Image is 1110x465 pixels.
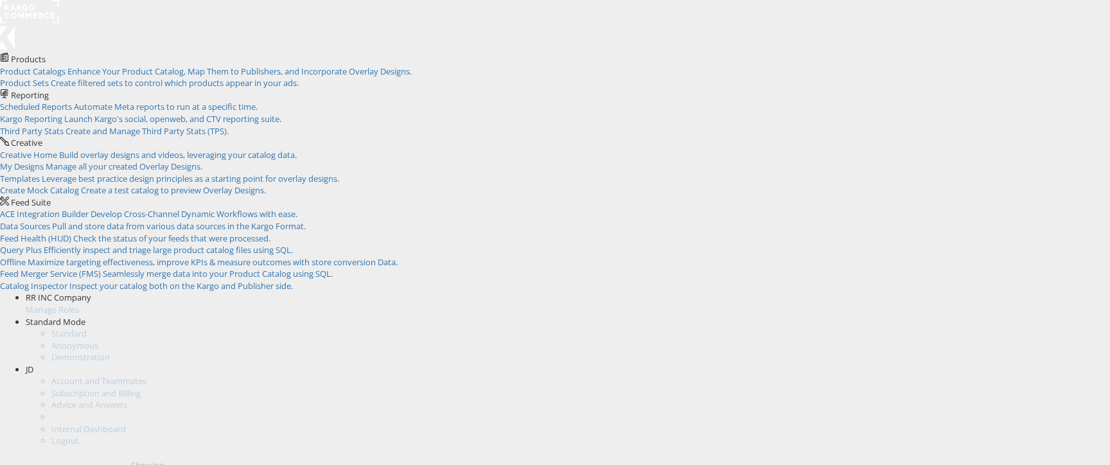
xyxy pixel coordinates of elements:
[91,208,297,220] span: Develop Cross-Channel Dynamic Workflows with ease.
[11,53,46,65] span: Products
[67,66,412,77] span: Enhance Your Product Catalog, Map Them to Publishers, and Incorporate Overlay Designs.
[51,375,146,387] a: Account and Teammates
[51,435,79,446] a: Logout
[69,280,293,292] span: Inspect your catalog both on the Kargo and Publisher side.
[46,161,202,172] span: Manage all your created Overlay Designs.
[11,89,49,101] span: Reporting
[51,399,127,410] a: Advice and Answers
[66,125,229,137] span: Create and Manage Third Party Stats (TPS).
[64,113,281,125] span: Launch Kargo's social, openweb, and CTV reporting suite.
[26,304,79,315] a: Manage Roles
[42,173,339,184] span: Leverage best practice design principles as a starting point for overlay designs.
[44,244,293,256] span: Efficiently inspect and triage large product catalog files using SQL.
[11,197,51,208] span: Feed Suite
[26,316,85,328] span: Standard Mode
[11,137,42,148] span: Creative
[28,256,398,268] span: Maximize targeting effectiveness, improve KPIs & measure outcomes with store conversion Data.
[51,351,110,363] a: Demonstration
[26,292,91,303] span: RR INC Company
[103,268,333,279] span: Seamlessly merge data into your Product Catalog using SQL.
[51,423,126,435] a: Internal Dashboard
[51,328,87,339] a: Standard
[51,340,98,351] a: Anonymous
[51,77,299,89] span: Create filtered sets to control which products appear in your ads.
[52,220,306,232] span: Pull and store data from various data sources in the Kargo Format.
[73,232,270,244] span: Check the status of your feeds that were processed.
[26,364,33,375] span: JD
[81,184,266,196] span: Create a test catalog to preview Overlay Designs.
[59,149,297,161] span: Build overlay designs and videos, leveraging your catalog data.
[74,101,258,112] span: Automate Meta reports to run at a specific time.
[51,387,141,399] a: Subscription and Billing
